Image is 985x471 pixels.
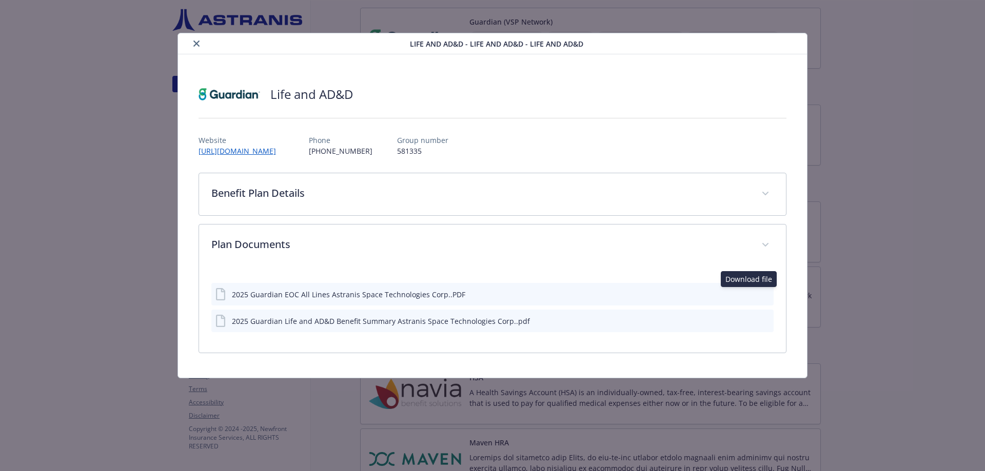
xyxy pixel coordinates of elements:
[721,271,777,287] div: Download file
[397,135,448,146] p: Group number
[199,146,284,156] a: [URL][DOMAIN_NAME]
[190,37,203,50] button: close
[232,316,530,326] div: 2025 Guardian Life and AD&D Benefit Summary Astranis Space Technologies Corp..pdf
[410,38,583,49] span: Life and AD&D - Life and AD&D - Life and AD&D
[98,33,887,378] div: details for plan Life and AD&D - Life and AD&D - Life and AD&D
[199,224,786,267] div: Plan Documents
[199,79,260,110] img: Guardian
[744,316,752,326] button: download file
[270,86,353,103] h2: Life and AD&D
[309,146,372,156] p: [PHONE_NUMBER]
[760,289,770,300] button: preview file
[309,135,372,146] p: Phone
[211,237,750,252] p: Plan Documents
[744,289,752,300] button: download file
[199,267,786,353] div: Plan Documents
[232,289,465,300] div: 2025 Guardian EOC All Lines Astranis Space Technologies Corp..PDF
[397,146,448,156] p: 581335
[199,135,284,146] p: Website
[211,186,750,201] p: Benefit Plan Details
[760,316,770,326] button: preview file
[199,173,786,215] div: Benefit Plan Details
